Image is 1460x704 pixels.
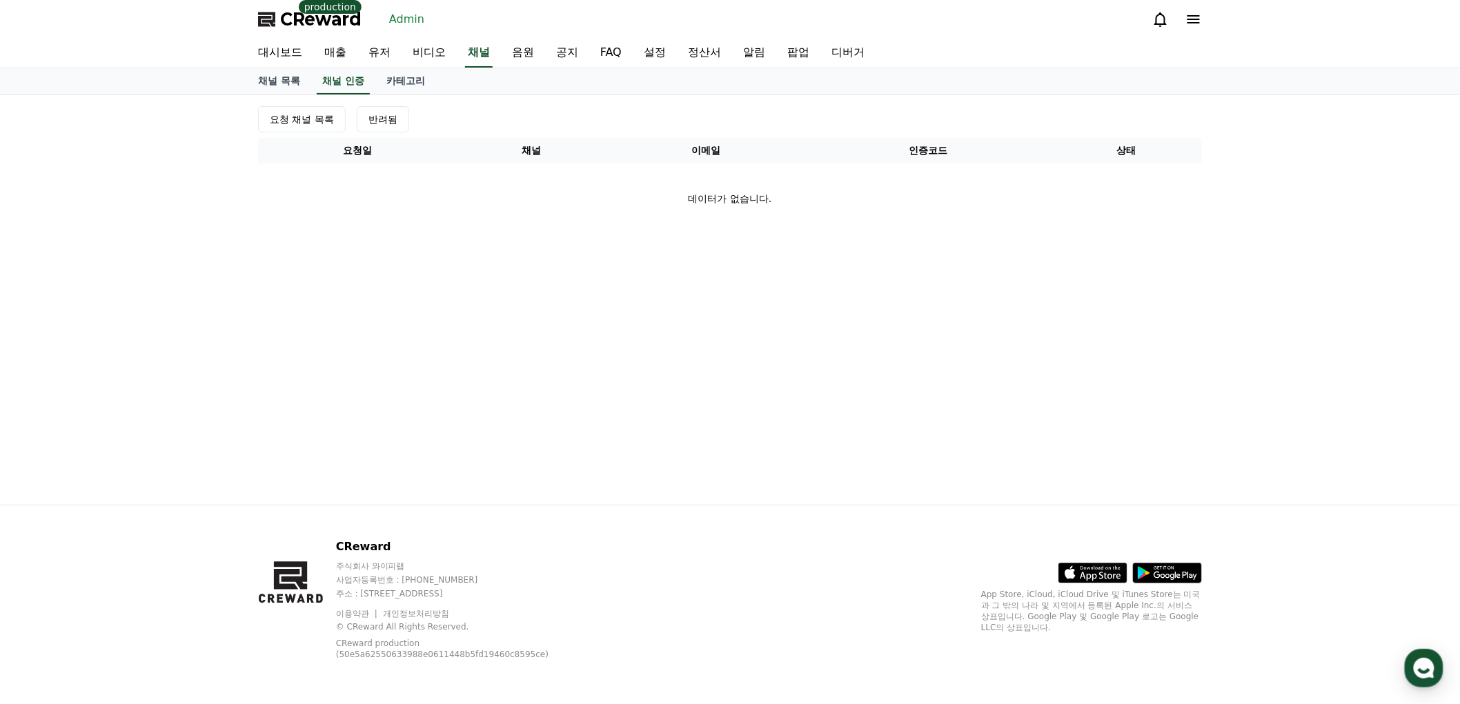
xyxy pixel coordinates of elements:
div: 요청 채널 목록 [270,112,334,126]
p: © CReward All Rights Reserved. [336,621,578,632]
button: 요청 채널 목록 [258,106,346,132]
a: CReward [258,8,362,30]
a: 팝업 [776,39,820,68]
a: FAQ [589,39,633,68]
a: 대화 [91,437,178,472]
th: 인증코드 [805,138,1052,163]
span: 홈 [43,458,52,469]
a: 알림 [732,39,776,68]
a: 채널 [465,39,493,68]
a: Admin [384,8,430,30]
a: 개인정보처리방침 [383,609,449,618]
a: 정산서 [677,39,732,68]
button: 반려됨 [357,106,409,132]
p: 주소 : [STREET_ADDRESS] [336,588,578,599]
th: 이메일 [607,138,805,163]
p: 사업자등록번호 : [PHONE_NUMBER] [336,574,578,585]
a: 음원 [501,39,545,68]
a: 디버거 [820,39,876,68]
th: 채널 [456,138,606,163]
span: 설정 [213,458,230,469]
p: 주식회사 와이피랩 [336,561,578,572]
a: 채널 목록 [247,68,311,94]
a: 대시보드 [247,39,313,68]
p: CReward [336,539,578,555]
a: 비디오 [402,39,457,68]
span: CReward [280,8,362,30]
a: 홈 [4,437,91,472]
a: 이용약관 [336,609,379,618]
a: 설정 [178,437,265,472]
a: 공지 [545,39,589,68]
th: 요청일 [258,138,456,163]
p: CReward production (50e5a62550633988e0611448b5fd19460c8595ce) [336,638,557,660]
span: 대화 [126,459,143,470]
a: 유저 [357,39,402,68]
a: 매출 [313,39,357,68]
p: App Store, iCloud, iCloud Drive 및 iTunes Store는 미국과 그 밖의 나라 및 지역에서 등록된 Apple Inc.의 서비스 상표입니다. Goo... [981,589,1202,633]
a: 설정 [633,39,677,68]
th: 상태 [1052,138,1202,163]
div: 반려됨 [368,112,397,126]
a: 채널 인증 [317,68,370,94]
td: 데이터가 없습니다. [258,163,1202,234]
a: 카테고리 [375,68,436,94]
